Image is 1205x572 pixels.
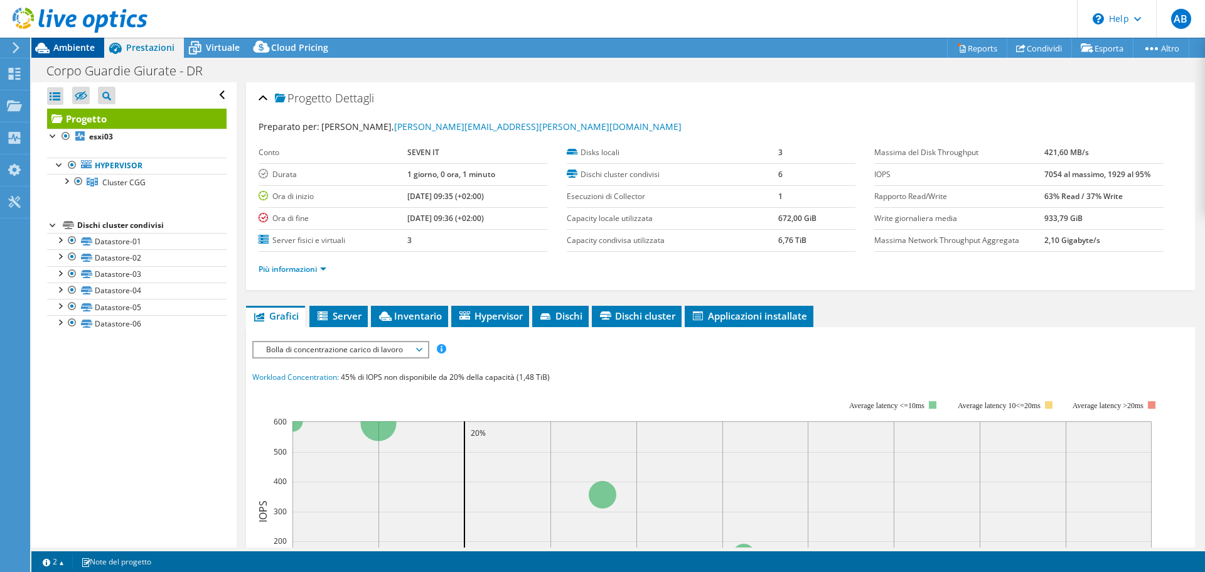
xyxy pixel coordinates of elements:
a: Datastore-02 [47,249,227,266]
a: Condividi [1007,38,1072,58]
text: 20% [471,428,486,438]
span: Applicazioni installate [691,310,807,322]
label: IOPS [874,168,1044,181]
svg: \n [1093,13,1104,24]
label: Durata [259,168,407,181]
b: [DATE] 09:36 (+02:00) [407,213,484,224]
text: 200 [274,536,287,546]
b: SEVEN IT [407,147,439,158]
text: Average latency >20ms [1073,401,1143,410]
label: Preparato per: [259,121,319,132]
b: 63% Read / 37% Write [1044,191,1123,202]
b: 2,10 Gigabyte/s [1044,235,1100,246]
span: Workload Concentration: [252,372,339,382]
label: Capacity locale utilizzata [567,212,778,225]
b: 3 [407,235,412,246]
span: Server [316,310,361,322]
span: Inventario [377,310,442,322]
label: Conto [259,146,407,159]
label: Capacity condivisa utilizzata [567,234,778,247]
span: Dettagli [335,90,374,105]
span: Grafici [252,310,299,322]
text: 300 [274,506,287,517]
h1: Corpo Guardie Giurate - DR [41,64,222,78]
b: [DATE] 09:35 (+02:00) [407,191,484,202]
b: 933,79 GiB [1044,213,1083,224]
span: Progetto [275,92,332,105]
label: Disks locali [567,146,778,159]
a: Datastore-06 [47,315,227,332]
a: Datastore-03 [47,266,227,283]
label: Massima Network Throughput Aggregata [874,234,1044,247]
a: esxi03 [47,129,227,145]
span: Prestazioni [126,41,174,53]
b: 6,76 TiB [778,235,806,246]
span: 45% di IOPS non disponibile da 20% della capacità (1,48 TiB) [341,372,550,382]
label: Rapporto Read/Write [874,190,1044,203]
a: Cluster CGG [47,174,227,190]
span: Dischi [538,310,582,322]
label: Ora di fine [259,212,407,225]
span: Hypervisor [458,310,523,322]
span: Cloud Pricing [271,41,328,53]
b: 7054 al massimo, 1929 al 95% [1044,169,1150,180]
label: Ora di inizio [259,190,407,203]
b: 1 [778,191,783,202]
a: Hypervisor [47,158,227,174]
text: 400 [274,476,287,487]
span: Dischi cluster [598,310,675,322]
span: Ambiente [53,41,95,53]
span: Virtuale [206,41,240,53]
b: 1 giorno, 0 ora, 1 minuto [407,169,495,180]
a: Reports [947,38,1007,58]
span: AB [1171,9,1191,29]
a: Altro [1133,38,1189,58]
text: 600 [274,416,287,427]
div: Dischi cluster condivisi [77,218,227,233]
a: 2 [34,554,73,569]
span: Cluster CGG [102,177,146,188]
label: Dischi cluster condivisi [567,168,778,181]
b: esxi03 [89,131,113,142]
span: Bolla di concentrazione carico di lavoro [260,342,421,357]
label: Server fisici e virtuali [259,234,407,247]
a: Progetto [47,109,227,129]
tspan: Average latency <=10ms [849,401,924,410]
a: [PERSON_NAME][EMAIL_ADDRESS][PERSON_NAME][DOMAIN_NAME] [394,121,682,132]
a: Note del progetto [72,554,160,569]
label: Esecuzioni di Collector [567,190,778,203]
tspan: Average latency 10<=20ms [958,401,1041,410]
a: Esporta [1071,38,1133,58]
label: Write giornaliera media [874,212,1044,225]
text: IOPS [256,500,270,522]
a: Più informazioni [259,264,326,274]
b: 672,00 GiB [778,213,817,224]
a: Datastore-05 [47,299,227,315]
b: 421,60 MB/s [1044,147,1089,158]
span: [PERSON_NAME], [321,121,682,132]
a: Datastore-01 [47,233,227,249]
label: Massima del Disk Throughput [874,146,1044,159]
text: 500 [274,446,287,457]
b: 3 [778,147,783,158]
a: Datastore-04 [47,283,227,299]
b: 6 [778,169,783,180]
